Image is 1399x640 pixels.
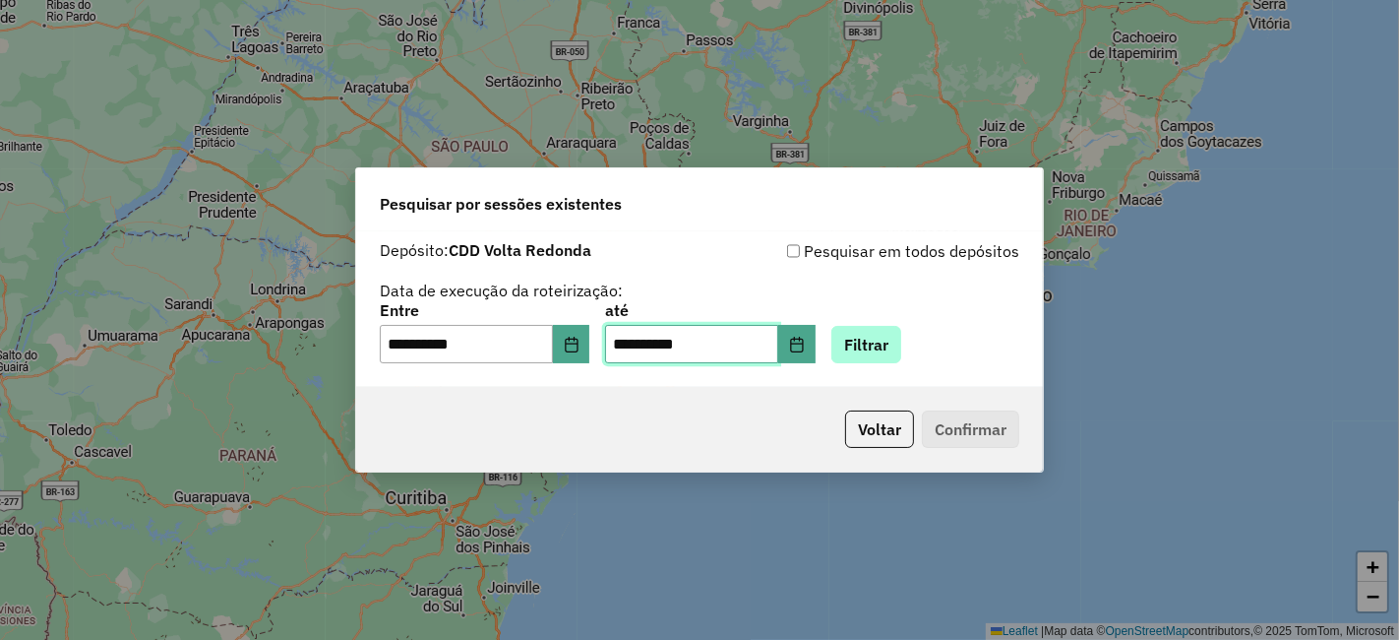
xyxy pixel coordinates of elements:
[778,325,816,364] button: Choose Date
[831,326,901,363] button: Filtrar
[380,279,623,302] label: Data de execução da roteirização:
[380,192,622,216] span: Pesquisar por sessões existentes
[380,298,589,322] label: Entre
[845,411,914,448] button: Voltar
[553,325,590,364] button: Choose Date
[380,238,591,262] label: Depósito:
[699,239,1019,263] div: Pesquisar em todos depósitos
[449,240,591,260] strong: CDD Volta Redonda
[605,298,815,322] label: até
